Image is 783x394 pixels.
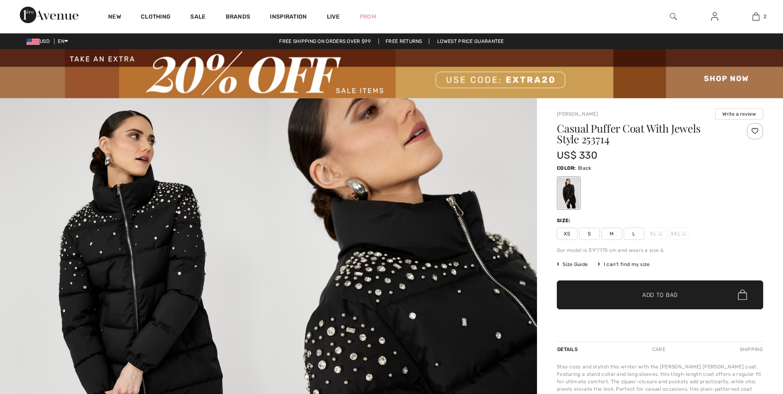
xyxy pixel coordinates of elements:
span: Color: [557,165,576,171]
a: [PERSON_NAME] [557,111,598,117]
img: US Dollar [26,38,40,45]
a: Clothing [141,13,170,22]
a: Lowest Price Guarantee [431,38,511,44]
span: M [601,228,622,240]
span: XS [557,228,577,240]
img: My Bag [752,12,759,21]
span: Inspiration [270,13,307,22]
img: search the website [670,12,677,21]
a: Sign In [705,12,725,22]
div: Our model is 5'9"/175 cm and wears a size 6. [557,247,763,254]
div: I can't find my size [598,261,650,268]
a: Brands [226,13,251,22]
a: 2 [736,12,776,21]
span: L [624,228,644,240]
span: XL [646,228,667,240]
span: 2 [764,13,766,20]
a: Free Returns [378,38,429,44]
img: ring-m.svg [658,232,662,236]
span: EN [58,38,68,44]
span: Size Guide [557,261,588,268]
img: 1ère Avenue [20,7,78,23]
button: Add to Bag [557,280,763,309]
div: Size: [557,217,572,224]
a: Live [327,12,340,21]
span: XXL [668,228,689,240]
a: Sale [190,13,206,22]
a: Free shipping on orders over $99 [272,38,377,44]
span: US$ 330 [557,150,597,161]
a: Prom [360,12,376,21]
h1: Casual Puffer Coat With Jewels Style 253714 [557,123,729,145]
button: Write a review [715,108,763,120]
div: Black [558,178,580,209]
span: S [579,228,600,240]
img: Bag.svg [738,290,747,300]
img: My Info [711,12,718,21]
div: Details [557,342,580,357]
div: Care [645,342,672,357]
a: New [108,13,121,22]
img: ring-m.svg [682,232,686,236]
span: USD [26,38,53,44]
span: Add to Bag [642,290,678,299]
span: Black [578,165,591,171]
